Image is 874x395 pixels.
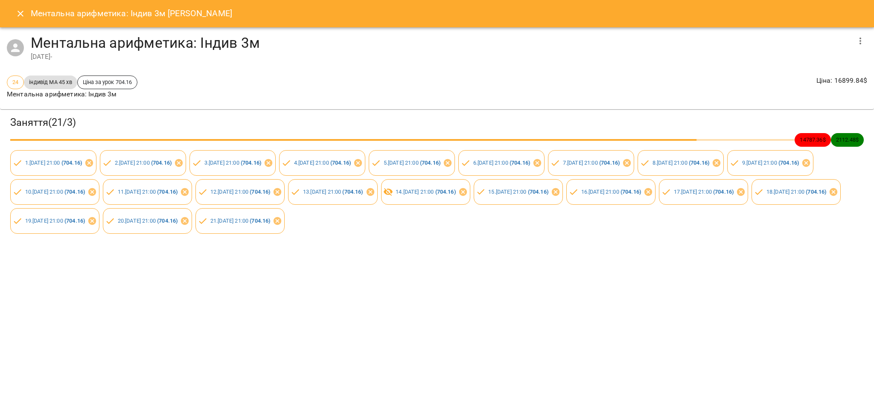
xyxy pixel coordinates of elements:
b: ( 704.16 ) [689,160,709,166]
a: 1.[DATE] 21:00 (704.16) [25,160,82,166]
a: 12.[DATE] 21:00 (704.16) [210,189,271,195]
p: Ціна : 16899.84 $ [816,76,867,86]
div: 13.[DATE] 21:00 (704.16) [288,179,377,205]
div: 14.[DATE] 21:00 (704.16) [381,179,470,205]
a: 21.[DATE] 21:00 (704.16) [210,218,271,224]
a: 13.[DATE] 21:00 (704.16) [303,189,363,195]
b: ( 704.16 ) [510,160,530,166]
b: ( 704.16 ) [621,189,641,195]
span: 24 [7,78,23,86]
h6: Ментальна арифметика: Індив 3м [PERSON_NAME] [31,7,233,20]
div: 4.[DATE] 21:00 (704.16) [279,150,365,176]
b: ( 704.16 ) [330,160,351,166]
b: ( 704.16 ) [528,189,548,195]
div: 18.[DATE] 21:00 (704.16) [752,179,841,205]
a: 18.[DATE] 21:00 (704.16) [766,189,827,195]
a: 14.[DATE] 21:00 (704.16) [396,189,456,195]
a: 5.[DATE] 21:00 (704.16) [384,160,440,166]
div: 9.[DATE] 21:00 (704.16) [727,150,813,176]
a: 16.[DATE] 21:00 (704.16) [581,189,641,195]
div: 8.[DATE] 21:00 (704.16) [638,150,724,176]
div: 2.[DATE] 21:00 (704.16) [100,150,186,176]
div: 11.[DATE] 21:00 (704.16) [103,179,192,205]
a: 19.[DATE] 21:00 (704.16) [25,218,85,224]
b: ( 704.16 ) [61,160,82,166]
a: 10.[DATE] 21:00 (704.16) [25,189,85,195]
a: 15.[DATE] 21:00 (704.16) [488,189,548,195]
div: 15.[DATE] 21:00 (704.16) [474,179,563,205]
b: ( 704.16 ) [157,218,178,224]
a: 9.[DATE] 21:00 (704.16) [742,160,799,166]
div: 20.[DATE] 21:00 (704.16) [103,208,192,234]
b: ( 704.16 ) [250,189,270,195]
div: 1.[DATE] 21:00 (704.16) [10,150,96,176]
b: ( 704.16 ) [64,189,85,195]
a: 3.[DATE] 21:00 (704.16) [204,160,261,166]
h3: Заняття ( 21 / 3 ) [10,116,864,129]
div: 6.[DATE] 21:00 (704.16) [458,150,545,176]
div: 3.[DATE] 21:00 (704.16) [189,150,276,176]
div: 12.[DATE] 21:00 (704.16) [195,179,285,205]
b: ( 704.16 ) [778,160,799,166]
b: ( 704.16 ) [64,218,85,224]
p: Ментальна арифметика: Індив 3м [7,89,137,99]
b: ( 704.16 ) [420,160,440,166]
div: 16.[DATE] 21:00 (704.16) [566,179,655,205]
b: ( 704.16 ) [713,189,734,195]
a: 7.[DATE] 21:00 (704.16) [563,160,620,166]
span: Ціна за урок 704.16 [78,78,137,86]
b: ( 704.16 ) [250,218,270,224]
span: 2112.48 $ [831,136,864,144]
b: ( 704.16 ) [342,189,363,195]
b: ( 704.16 ) [157,189,178,195]
a: 8.[DATE] 21:00 (704.16) [653,160,709,166]
div: 17.[DATE] 21:00 (704.16) [659,179,748,205]
b: ( 704.16 ) [806,189,826,195]
div: 5.[DATE] 21:00 (704.16) [369,150,455,176]
a: 17.[DATE] 21:00 (704.16) [674,189,734,195]
a: 4.[DATE] 21:00 (704.16) [294,160,351,166]
b: ( 704.16 ) [151,160,172,166]
span: індивід МА 45 хв [24,78,77,86]
b: ( 704.16 ) [241,160,261,166]
div: [DATE] - [31,52,850,62]
div: 19.[DATE] 21:00 (704.16) [10,208,99,234]
button: Close [10,3,31,24]
b: ( 704.16 ) [599,160,620,166]
b: ( 704.16 ) [435,189,456,195]
a: 6.[DATE] 21:00 (704.16) [473,160,530,166]
h4: Ментальна арифметика: Індив 3м [31,34,850,52]
div: 7.[DATE] 21:00 (704.16) [548,150,634,176]
a: 11.[DATE] 21:00 (704.16) [118,189,178,195]
div: 21.[DATE] 21:00 (704.16) [195,208,285,234]
div: 10.[DATE] 21:00 (704.16) [10,179,99,205]
a: 20.[DATE] 21:00 (704.16) [118,218,178,224]
a: 2.[DATE] 21:00 (704.16) [115,160,172,166]
span: 14787.36 $ [795,136,830,144]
